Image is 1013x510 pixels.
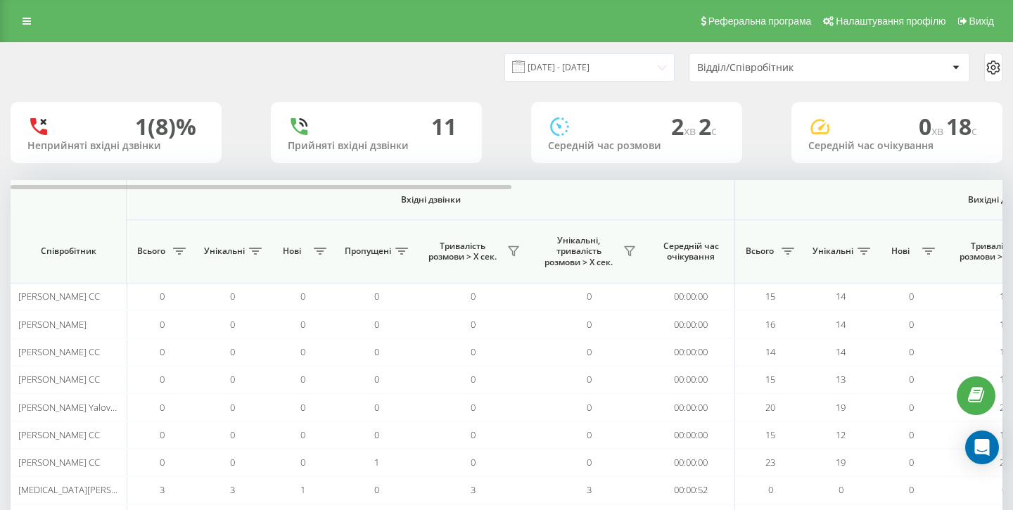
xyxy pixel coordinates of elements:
[1000,373,1009,385] span: 15
[647,338,735,366] td: 00:00:00
[587,373,592,385] span: 0
[765,401,775,414] span: 20
[587,318,592,331] span: 0
[697,62,865,74] div: Відділ/Співробітник
[134,246,169,257] span: Всього
[909,428,914,441] span: 0
[946,111,977,141] span: 18
[471,290,476,302] span: 0
[768,483,773,496] span: 0
[230,373,235,385] span: 0
[230,290,235,302] span: 0
[699,111,717,141] span: 2
[909,456,914,468] span: 0
[471,318,476,331] span: 0
[1000,290,1009,302] span: 15
[1000,345,1009,358] span: 14
[300,373,305,385] span: 0
[909,318,914,331] span: 0
[160,483,165,496] span: 3
[647,310,735,338] td: 00:00:00
[18,373,100,385] span: [PERSON_NAME] CC
[919,111,946,141] span: 0
[909,483,914,496] span: 0
[160,428,165,441] span: 0
[647,476,735,504] td: 00:00:52
[230,345,235,358] span: 0
[230,428,235,441] span: 0
[160,318,165,331] span: 0
[374,456,379,468] span: 1
[538,235,619,268] span: Унікальні, тривалість розмови > Х сек.
[160,290,165,302] span: 0
[836,401,846,414] span: 19
[1000,428,1009,441] span: 15
[230,318,235,331] span: 0
[18,483,169,496] span: [MEDICAL_DATA][PERSON_NAME] CC
[836,318,846,331] span: 14
[160,373,165,385] span: 0
[471,483,476,496] span: 3
[374,290,379,302] span: 0
[587,456,592,468] span: 0
[27,140,205,152] div: Неприйняті вхідні дзвінки
[813,246,853,257] span: Унікальні
[1000,401,1009,414] span: 20
[160,345,165,358] span: 0
[909,290,914,302] span: 0
[658,241,724,262] span: Середній час очікування
[422,241,503,262] span: Тривалість розмови > Х сек.
[300,290,305,302] span: 0
[765,456,775,468] span: 23
[230,401,235,414] span: 0
[18,345,100,358] span: [PERSON_NAME] CC
[765,345,775,358] span: 14
[587,483,592,496] span: 3
[836,15,945,27] span: Налаштування профілю
[836,428,846,441] span: 12
[163,194,698,205] span: Вхідні дзвінки
[374,345,379,358] span: 0
[431,113,457,140] div: 11
[647,421,735,449] td: 00:00:00
[471,373,476,385] span: 0
[300,456,305,468] span: 0
[684,123,699,139] span: хв
[23,246,114,257] span: Співробітник
[374,428,379,441] span: 0
[765,428,775,441] span: 15
[374,373,379,385] span: 0
[300,428,305,441] span: 0
[836,456,846,468] span: 19
[300,401,305,414] span: 0
[471,345,476,358] span: 0
[808,140,986,152] div: Середній час очікування
[708,15,812,27] span: Реферальна програма
[374,401,379,414] span: 0
[300,318,305,331] span: 0
[971,123,977,139] span: c
[471,428,476,441] span: 0
[883,246,918,257] span: Нові
[839,483,843,496] span: 0
[836,373,846,385] span: 13
[230,483,235,496] span: 3
[742,246,777,257] span: Всього
[18,456,100,468] span: [PERSON_NAME] CC
[18,318,87,331] span: [PERSON_NAME]
[300,483,305,496] span: 1
[1000,318,1009,331] span: 16
[374,318,379,331] span: 0
[204,246,245,257] span: Унікальні
[931,123,946,139] span: хв
[548,140,725,152] div: Середній час розмови
[671,111,699,141] span: 2
[965,431,999,464] div: Open Intercom Messenger
[274,246,310,257] span: Нові
[587,290,592,302] span: 0
[160,456,165,468] span: 0
[909,345,914,358] span: 0
[18,428,100,441] span: [PERSON_NAME] CC
[587,428,592,441] span: 0
[909,373,914,385] span: 0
